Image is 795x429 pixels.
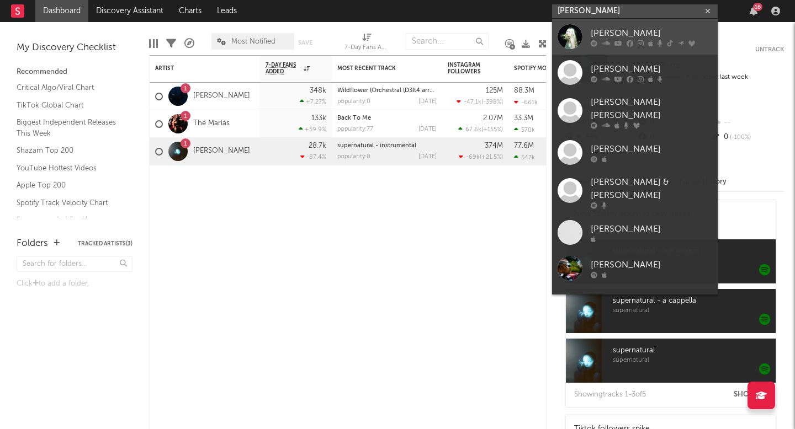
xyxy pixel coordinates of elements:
button: 16 [750,7,757,15]
button: Untrack [755,44,784,55]
a: TikTok Global Chart [17,99,121,111]
span: supernatural [613,357,776,364]
span: supernatural [613,344,776,357]
input: Search for artists [552,4,718,18]
a: Back To Me [337,115,371,121]
div: Back To Me [337,115,437,121]
div: [PERSON_NAME] [591,62,712,76]
div: 0 [711,130,784,144]
div: 16 [753,3,762,11]
a: [PERSON_NAME] [PERSON_NAME] [552,90,718,135]
div: [PERSON_NAME] [591,258,712,271]
div: supernatural - instrumental [337,143,437,149]
a: supernatural - instrumental [337,143,416,149]
div: [DATE] [418,154,437,160]
a: [PERSON_NAME]'s Fury and [PERSON_NAME] and [PERSON_NAME] and [PERSON_NAME] and [PERSON_NAME] and ... [552,286,718,383]
div: 2.07M [483,115,503,122]
div: +7.27 % [300,98,326,105]
div: [DATE] [418,126,437,132]
div: [PERSON_NAME] [591,142,712,155]
div: 570k [514,126,535,133]
div: [PERSON_NAME] [PERSON_NAME] [591,96,712,122]
a: The Marías [193,119,230,128]
div: [DATE] [418,99,437,105]
div: Spotify Monthly Listeners [514,65,597,72]
div: Filters [166,28,176,60]
a: [PERSON_NAME] [552,19,718,55]
button: Tracked Artists(3) [78,241,132,246]
a: [PERSON_NAME] [552,214,718,250]
div: Edit Columns [149,28,158,60]
div: -661k [514,99,538,106]
a: Apple Top 200 [17,179,121,191]
input: Search for folders... [17,256,132,272]
span: -398 % [483,99,501,105]
a: Critical Algo/Viral Chart [17,82,121,94]
span: 67.6k [465,127,481,133]
div: [PERSON_NAME] & [PERSON_NAME] [591,176,712,202]
a: [PERSON_NAME] [193,92,250,101]
div: popularity: 77 [337,126,373,132]
div: Most Recent Track [337,65,420,72]
div: 547k [514,154,535,161]
div: 133k [311,115,326,122]
a: Shazam Top 200 [17,144,121,157]
span: -69k [466,154,480,160]
div: 125M [486,87,503,94]
div: Showing track s 1- 3 of 5 [574,388,646,401]
div: 88.3M [514,87,534,94]
div: 348k [310,87,326,94]
span: supernatural - a cappella [613,294,776,308]
div: [PERSON_NAME]'s Fury and [PERSON_NAME] and [PERSON_NAME] and [PERSON_NAME] and [PERSON_NAME] and ... [591,292,712,371]
span: 7-Day Fans Added [266,62,301,75]
div: popularity: 0 [337,99,370,105]
div: 33.3M [514,115,533,122]
div: [PERSON_NAME] [591,222,712,235]
div: Click to add a folder. [17,277,132,291]
div: 28.7k [309,142,326,149]
span: -47.1k [464,99,481,105]
div: Folders [17,237,48,250]
div: -- [711,116,784,130]
input: Search... [406,33,489,50]
div: ( ) [458,126,503,133]
span: +21.5 % [481,154,501,160]
div: +59.9 % [299,126,326,133]
div: Instagram Followers [448,62,486,75]
div: 374M [485,142,503,149]
span: Most Notified [231,38,275,45]
a: YouTube Hottest Videos [17,162,121,174]
span: supernatural [613,308,776,314]
div: Wildflower (Orchestral (D3lt4 arrang.) [337,88,437,94]
button: Show All [734,391,770,398]
a: [PERSON_NAME] [552,55,718,90]
div: Recommended [17,66,132,79]
div: ( ) [459,153,503,160]
div: Artist [155,65,238,72]
div: ( ) [457,98,503,105]
a: [PERSON_NAME] [552,250,718,286]
span: +155 % [483,127,501,133]
a: Spotify Track Velocity Chart [17,197,121,209]
a: [PERSON_NAME] [552,135,718,170]
a: Wildflower (Orchestral (D3lt4 arrang.) [337,88,444,94]
a: Biggest Independent Releases This Week [17,116,121,139]
div: A&R Pipeline [184,28,194,60]
a: [PERSON_NAME] & [PERSON_NAME] [552,170,718,214]
button: Save [298,40,312,46]
div: 7-Day Fans Added (7-Day Fans Added) [344,28,389,60]
div: My Discovery Checklist [17,41,132,55]
div: 7-Day Fans Added (7-Day Fans Added) [344,41,389,55]
div: 77.6M [514,142,534,149]
a: [PERSON_NAME] [193,147,250,156]
span: -100 % [728,135,751,141]
div: -87.4 % [300,153,326,160]
div: [PERSON_NAME] [591,26,712,40]
div: popularity: 0 [337,154,370,160]
a: Recommended For You [17,214,121,226]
